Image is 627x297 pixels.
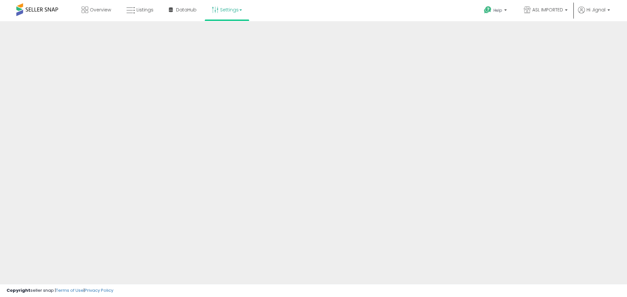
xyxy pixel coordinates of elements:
span: Listings [137,7,153,13]
span: DataHub [176,7,197,13]
span: Overview [90,7,111,13]
a: Terms of Use [56,287,84,293]
span: Hi Jignal [587,7,605,13]
i: Get Help [484,6,492,14]
a: Help [479,1,513,21]
strong: Copyright [7,287,30,293]
div: seller snap | | [7,288,113,294]
a: Hi Jignal [578,7,610,21]
a: Privacy Policy [85,287,113,293]
span: Help [493,7,502,13]
span: ASL IMPORTED [532,7,563,13]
